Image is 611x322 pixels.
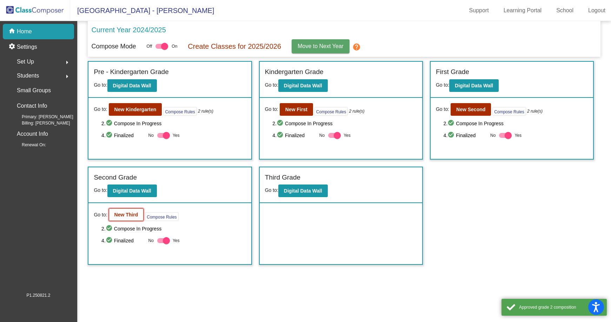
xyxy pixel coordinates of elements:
[284,83,322,88] b: Digital Data Wall
[101,224,246,233] span: 2. Compose In Progress
[490,132,496,139] span: No
[11,120,70,126] span: Billing: [PERSON_NAME]
[449,79,499,92] button: Digital Data Wall
[436,106,449,113] span: Go to:
[265,82,278,88] span: Go to:
[519,304,602,310] div: Approved grade 2 composition
[278,185,328,197] button: Digital Data Wall
[551,5,579,16] a: School
[17,129,48,139] p: Account Info
[265,106,278,113] span: Go to:
[344,131,351,140] span: Yes
[17,101,47,111] p: Contact Info
[107,185,157,197] button: Digital Data Wall
[113,83,151,88] b: Digital Data Wall
[114,107,157,112] b: New Kindergarten
[284,188,322,194] b: Digital Data Wall
[444,119,588,128] span: 2. Compose In Progress
[70,5,214,16] span: [GEOGRAPHIC_DATA] - [PERSON_NAME]
[107,79,157,92] button: Digital Data Wall
[11,114,73,120] span: Primary: [PERSON_NAME]
[265,67,324,77] label: Kindergarten Grade
[148,237,154,244] span: No
[265,187,278,193] span: Go to:
[109,208,144,221] button: New Third
[114,212,138,217] b: New Third
[94,173,137,183] label: Second Grade
[514,131,522,140] span: Yes
[436,82,449,88] span: Go to:
[498,5,547,16] a: Learning Portal
[272,131,316,140] span: 4. Finalized
[113,188,151,194] b: Digital Data Wall
[17,27,32,36] p: Home
[109,103,162,116] button: New Kindergarten
[94,82,107,88] span: Go to:
[447,119,456,128] mat-icon: check_circle
[464,5,494,16] a: Support
[8,27,17,36] mat-icon: home
[265,173,300,183] label: Third Grade
[106,119,114,128] mat-icon: check_circle
[277,131,285,140] mat-icon: check_circle
[91,42,136,51] p: Compose Mode
[444,131,487,140] span: 4. Finalized
[11,142,46,148] span: Renewal On:
[94,106,107,113] span: Go to:
[8,43,17,51] mat-icon: settings
[314,107,348,116] button: Compose Rules
[94,211,107,219] span: Go to:
[278,79,328,92] button: Digital Data Wall
[17,71,39,81] span: Students
[106,131,114,140] mat-icon: check_circle
[436,67,469,77] label: First Grade
[172,43,177,49] span: On
[147,43,152,49] span: Off
[280,103,313,116] button: New First
[17,86,51,95] p: Small Groups
[101,119,246,128] span: 2. Compose In Progress
[163,107,197,116] button: Compose Rules
[17,43,37,51] p: Settings
[277,119,285,128] mat-icon: check_circle
[455,83,493,88] b: Digital Data Wall
[198,108,213,114] i: 2 rule(s)
[298,43,344,49] span: Move to Next Year
[63,72,71,81] mat-icon: arrow_right
[527,108,543,114] i: 2 rule(s)
[106,224,114,233] mat-icon: check_circle
[148,132,154,139] span: No
[17,57,34,67] span: Set Up
[101,131,145,140] span: 4. Finalized
[94,67,168,77] label: Pre - Kindergarten Grade
[352,43,361,51] mat-icon: help
[106,236,114,245] mat-icon: check_circle
[63,58,71,67] mat-icon: arrow_right
[94,187,107,193] span: Go to:
[188,41,281,52] p: Create Classes for 2025/2026
[451,103,491,116] button: New Second
[173,131,180,140] span: Yes
[292,39,350,53] button: Move to Next Year
[101,236,145,245] span: 4. Finalized
[492,107,526,116] button: Compose Rules
[447,131,456,140] mat-icon: check_circle
[583,5,611,16] a: Logout
[349,108,365,114] i: 2 rule(s)
[272,119,417,128] span: 2. Compose In Progress
[91,25,166,35] p: Current Year 2024/2025
[173,236,180,245] span: Yes
[456,107,485,112] b: New Second
[285,107,307,112] b: New First
[145,212,178,221] button: Compose Rules
[319,132,325,139] span: No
